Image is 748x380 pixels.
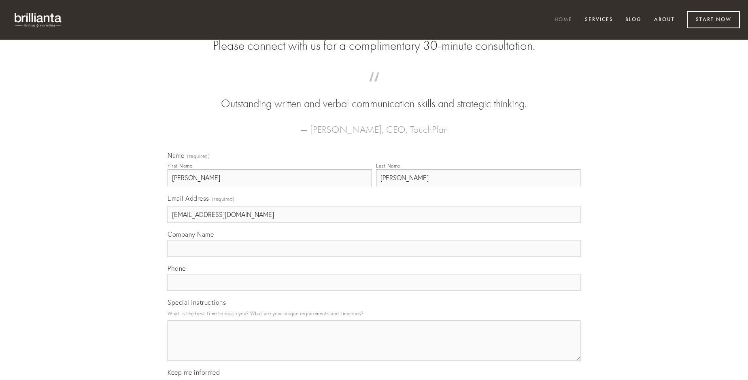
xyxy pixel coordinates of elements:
[168,163,192,169] div: First Name
[168,298,226,306] span: Special Instructions
[187,154,210,159] span: (required)
[168,194,209,202] span: Email Address
[212,193,235,204] span: (required)
[168,368,220,376] span: Keep me informed
[168,264,186,272] span: Phone
[168,308,580,319] p: What is the best time to reach you? What are your unique requirements and timelines?
[181,80,567,96] span: “
[376,163,400,169] div: Last Name
[649,13,680,27] a: About
[168,230,214,238] span: Company Name
[580,13,618,27] a: Services
[168,38,580,53] h2: Please connect with us for a complimentary 30-minute consultation.
[620,13,647,27] a: Blog
[168,151,184,159] span: Name
[549,13,578,27] a: Home
[687,11,740,28] a: Start Now
[181,112,567,138] figcaption: — [PERSON_NAME], CEO, TouchPlan
[8,8,69,32] img: brillianta - research, strategy, marketing
[181,80,567,112] blockquote: Outstanding written and verbal communication skills and strategic thinking.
